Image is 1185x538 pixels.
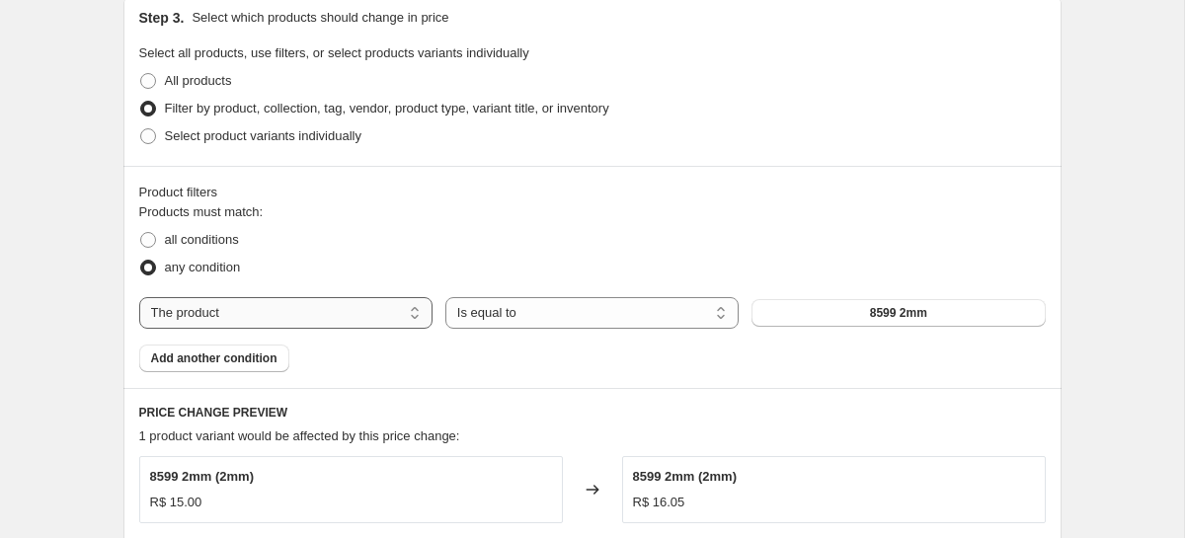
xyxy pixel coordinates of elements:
[139,45,529,60] span: Select all products, use filters, or select products variants individually
[165,128,361,143] span: Select product variants individually
[139,428,460,443] span: 1 product variant would be affected by this price change:
[150,469,255,484] span: 8599 2mm (2mm)
[139,345,289,372] button: Add another condition
[751,299,1045,327] button: 8599 2mm
[139,204,264,219] span: Products must match:
[139,183,1046,202] div: Product filters
[150,493,202,512] div: R$ 15.00
[151,350,277,366] span: Add another condition
[633,469,738,484] span: 8599 2mm (2mm)
[165,73,232,88] span: All products
[165,260,241,274] span: any condition
[139,8,185,28] h2: Step 3.
[633,493,685,512] div: R$ 16.05
[165,232,239,247] span: all conditions
[192,8,448,28] p: Select which products should change in price
[165,101,609,115] span: Filter by product, collection, tag, vendor, product type, variant title, or inventory
[139,405,1046,421] h6: PRICE CHANGE PREVIEW
[870,305,927,321] span: 8599 2mm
